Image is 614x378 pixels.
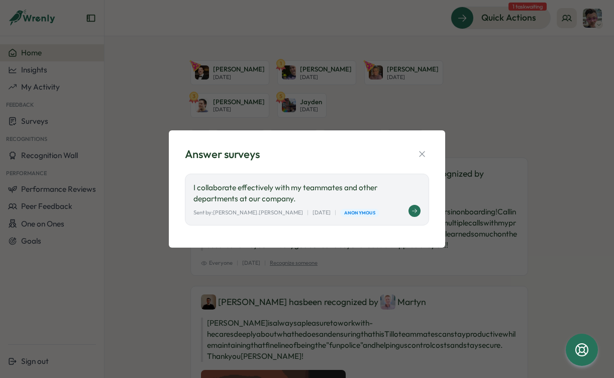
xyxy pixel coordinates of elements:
p: Sent by: [PERSON_NAME].[PERSON_NAME] [193,208,303,217]
p: I collaborate effectively with my teammates and other departments at our company. [193,182,421,204]
span: Anonymous [344,209,375,216]
p: | [307,208,309,217]
a: I collaborate effectively with my teammates and other departments at our company.Sent by:[PERSON_... [185,174,429,225]
p: [DATE] [313,208,331,217]
p: | [335,208,336,217]
div: Answer surveys [185,146,260,162]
